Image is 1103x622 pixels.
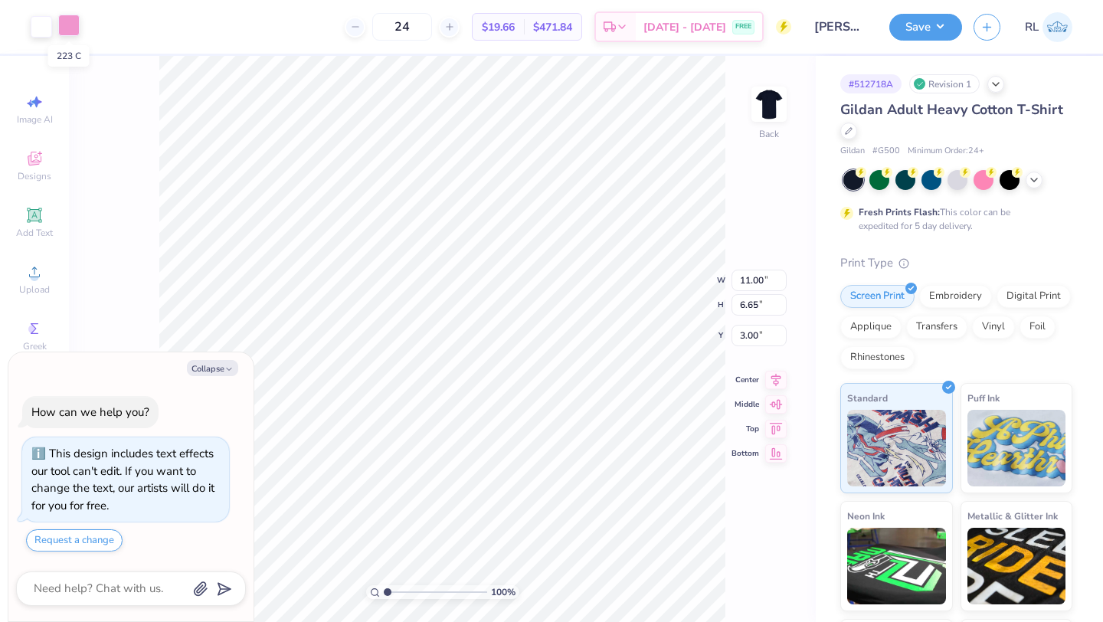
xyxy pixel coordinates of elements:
div: Rhinestones [840,346,915,369]
input: Untitled Design [803,11,878,42]
span: Middle [732,399,759,410]
span: Minimum Order: 24 + [908,145,984,158]
div: How can we help you? [31,404,149,420]
span: FREE [735,21,751,32]
a: RL [1025,12,1072,42]
span: Designs [18,170,51,182]
img: Metallic & Glitter Ink [967,528,1066,604]
div: Foil [1020,316,1056,339]
span: # G500 [872,145,900,158]
input: – – [372,13,432,41]
span: Bottom [732,448,759,459]
div: Applique [840,316,902,339]
span: Metallic & Glitter Ink [967,508,1058,524]
img: Standard [847,410,946,486]
div: Embroidery [919,285,992,308]
span: Top [732,424,759,434]
button: Save [889,14,962,41]
div: This color can be expedited for 5 day delivery. [859,205,1047,233]
div: Screen Print [840,285,915,308]
img: Back [754,89,784,119]
span: Gildan [840,145,865,158]
div: Print Type [840,254,1072,272]
strong: Fresh Prints Flash: [859,206,940,218]
span: Add Text [16,227,53,239]
span: Puff Ink [967,390,1000,406]
span: Upload [19,283,50,296]
button: Request a change [26,529,123,552]
span: [DATE] - [DATE] [643,19,726,35]
img: Ryan Leale [1042,12,1072,42]
div: # 512718A [840,74,902,93]
div: Vinyl [972,316,1015,339]
span: $19.66 [482,19,515,35]
div: Revision 1 [909,74,980,93]
span: 100 % [491,585,515,599]
img: Neon Ink [847,528,946,604]
div: Back [759,127,779,141]
span: RL [1025,18,1039,36]
img: Puff Ink [967,410,1066,486]
button: Collapse [187,360,238,376]
div: This design includes text effects our tool can't edit. If you want to change the text, our artist... [31,446,214,513]
div: Digital Print [997,285,1071,308]
span: Greek [23,340,47,352]
span: $471.84 [533,19,572,35]
div: 223 C [48,45,90,67]
span: Standard [847,390,888,406]
span: Gildan Adult Heavy Cotton T-Shirt [840,100,1063,119]
div: Transfers [906,316,967,339]
span: Neon Ink [847,508,885,524]
span: Center [732,375,759,385]
span: Image AI [17,113,53,126]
